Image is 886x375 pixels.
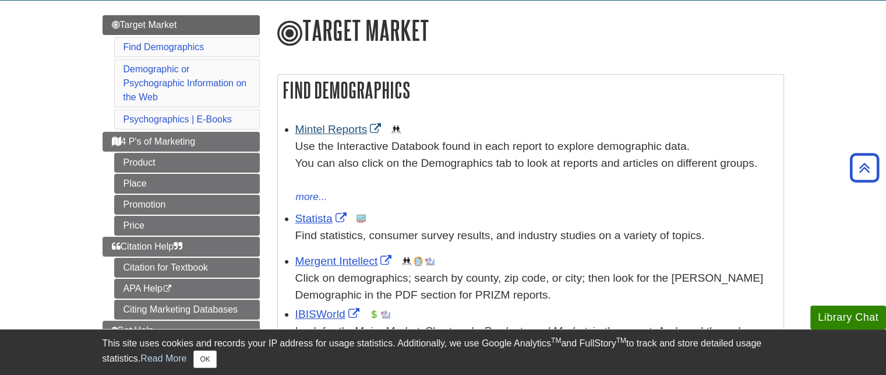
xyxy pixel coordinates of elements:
button: Library Chat [810,306,886,330]
i: Major Markets [354,325,425,337]
div: Use the Interactive Databook found in each report to explore demographic data. You can also click... [295,138,778,188]
img: Industry Report [425,257,435,266]
a: Psychographics | E-Books [123,114,232,124]
a: Link opens in new window [295,123,384,135]
button: more... [295,189,328,205]
a: Link opens in new window [295,308,362,320]
a: Get Help [103,321,260,341]
sup: TM [616,337,626,345]
i: Products and Markets [484,325,593,337]
a: 4 P's of Marketing [103,132,260,152]
img: Industry Report [381,310,390,319]
a: Promotion [114,195,260,215]
a: Find Demographics [123,42,204,52]
a: Citation for Textbook [114,258,260,278]
img: Company Information [414,257,423,266]
a: Target Market [103,15,260,35]
sup: TM [551,337,561,345]
div: This site uses cookies and records your IP address for usage statistics. Additionally, we use Goo... [103,337,784,368]
img: Financial Report [369,310,379,319]
p: Find statistics, consumer survey results, and industry studies on a variety of topics. [295,227,778,244]
span: Target Market [112,20,177,30]
a: Link opens in new window [295,212,350,225]
span: 4 P's of Marketing [112,136,196,146]
a: Citation Help [103,237,260,257]
a: Citing Marketing Databases [114,300,260,320]
a: Back to Top [846,160,883,176]
img: Demographics [402,257,411,266]
a: APA Help [114,279,260,299]
a: Product [114,153,260,173]
span: Citation Help [112,241,183,251]
a: Place [114,174,260,194]
i: This link opens in a new window [163,285,172,293]
a: Link opens in new window [295,255,395,267]
span: Get Help [112,325,154,335]
button: Close [193,351,216,368]
a: Demographic or Psychographic Information on the Web [123,64,247,102]
h1: Target Market [277,15,784,48]
img: Statistics [356,214,366,223]
div: Click on demographics; search by county, zip code, or city; then look for the [PERSON_NAME] Demog... [295,270,778,304]
h2: Find Demographics [278,75,783,106]
a: Price [114,216,260,236]
img: Demographics [391,125,401,134]
a: Read More [140,353,186,363]
div: Look for the Chart under in the report. And read through the section below the chart. [295,323,778,357]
